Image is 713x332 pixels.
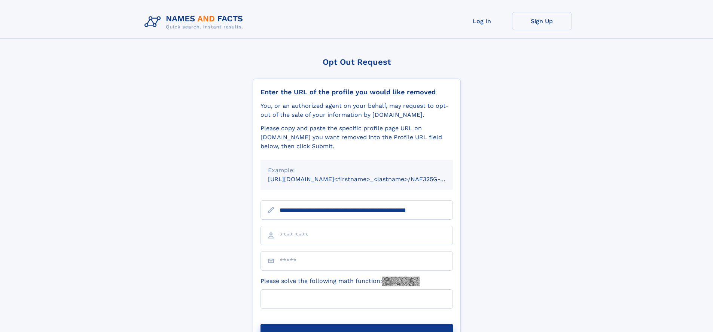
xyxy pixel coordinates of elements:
img: Logo Names and Facts [141,12,249,32]
div: Please copy and paste the specific profile page URL on [DOMAIN_NAME] you want removed into the Pr... [260,124,453,151]
label: Please solve the following math function: [260,277,420,286]
div: Opt Out Request [253,57,461,67]
div: Example: [268,166,445,175]
div: You, or an authorized agent on your behalf, may request to opt-out of the sale of your informatio... [260,101,453,119]
div: Enter the URL of the profile you would like removed [260,88,453,96]
small: [URL][DOMAIN_NAME]<firstname>_<lastname>/NAF325G-xxxxxxxx [268,176,467,183]
a: Sign Up [512,12,572,30]
a: Log In [452,12,512,30]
